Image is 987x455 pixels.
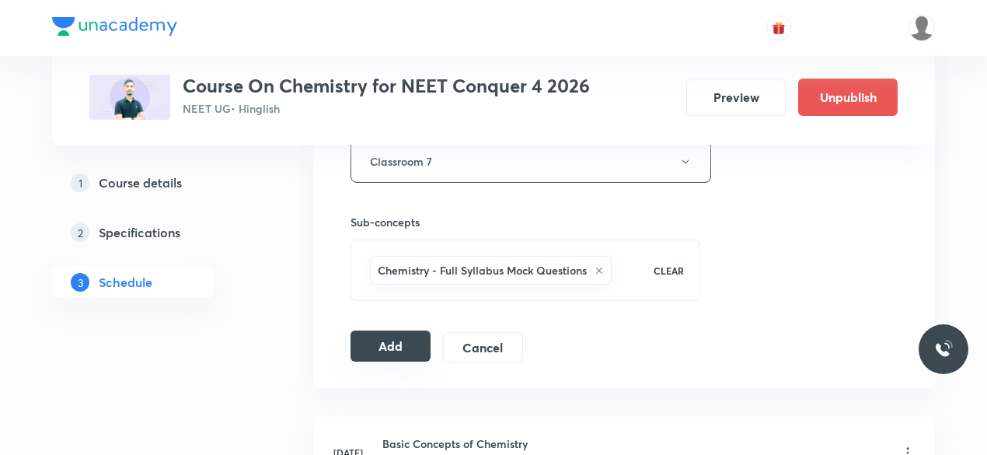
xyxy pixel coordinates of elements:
[382,436,565,452] h6: Basic Concepts of Chemistry
[71,273,89,292] p: 3
[351,140,711,183] button: Classroom 7
[52,17,177,40] a: Company Logo
[89,75,170,120] img: 2F0BDE3B-D96D-48F6-8B0C-C118FD055100_plus.png
[183,100,590,117] p: NEET UG • Hinglish
[654,264,684,278] p: CLEAR
[378,262,587,278] h6: Chemistry - Full Syllabus Mock Questions
[443,332,523,363] button: Cancel
[686,79,786,116] button: Preview
[99,273,152,292] h5: Schedule
[772,21,786,35] img: avatar
[183,75,590,97] h3: Course On Chemistry for NEET Conquer 4 2026
[934,340,953,359] img: ttu
[351,331,431,362] button: Add
[351,214,700,230] h6: Sub-concepts
[99,223,180,242] h5: Specifications
[52,217,263,248] a: 2Specifications
[909,15,935,41] img: Arpita
[99,173,182,192] h5: Course details
[52,17,177,36] img: Company Logo
[766,16,791,40] button: avatar
[71,223,89,242] p: 2
[52,167,263,198] a: 1Course details
[798,79,898,116] button: Unpublish
[71,173,89,192] p: 1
